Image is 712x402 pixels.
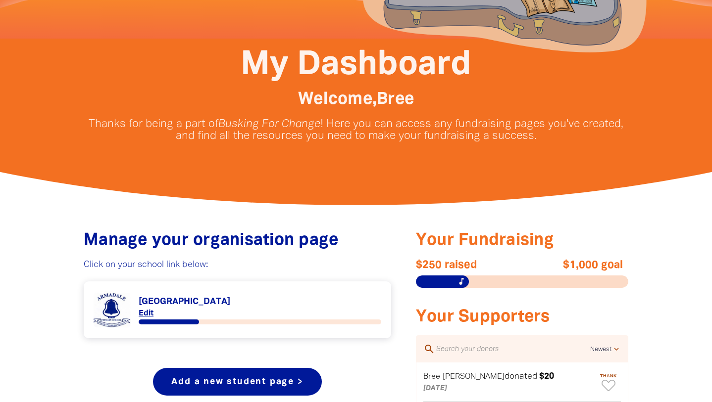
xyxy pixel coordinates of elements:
[84,233,338,248] span: Manage your organisation page
[89,118,623,142] p: Thanks for being a part of ! Here you can access any fundraising pages you've created, and find a...
[416,310,550,325] span: Your Supporters
[539,372,554,380] em: $20
[423,373,440,380] em: Bree
[416,233,554,248] span: Your Fundraising
[423,343,435,355] i: search
[457,277,466,286] i: music_note
[94,291,381,328] div: Paginated content
[596,369,621,395] button: Thank
[596,373,621,378] span: Thank
[218,119,320,129] em: Busking For Change
[416,259,522,271] span: $250 raised
[298,92,414,107] span: Welcome, Bree
[241,50,471,81] span: My Dashboard
[423,383,594,395] p: [DATE]
[435,343,590,356] input: Search your donors
[505,372,537,380] span: donated
[84,259,391,271] p: Click on your school link below:
[516,259,623,271] span: $1,000 goal
[153,368,321,396] a: Add a new student page >
[443,373,505,380] em: [PERSON_NAME]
